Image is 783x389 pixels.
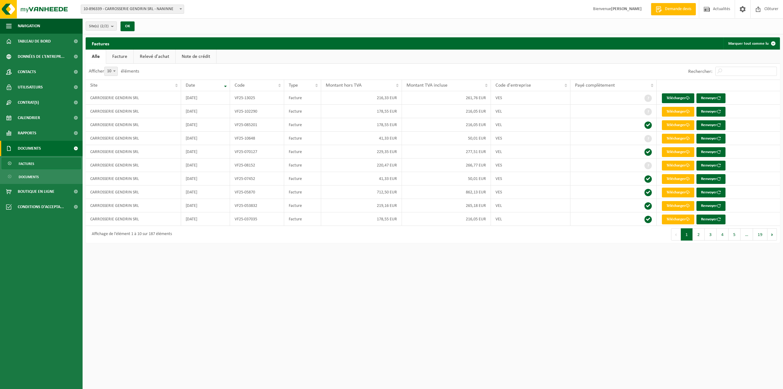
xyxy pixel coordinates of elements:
[86,172,181,185] td: CARROSSERIE GENDRIN SRL
[284,118,321,132] td: Facture
[662,201,694,211] a: Télécharger
[402,105,491,118] td: 216,05 EUR
[662,107,694,117] a: Télécharger
[104,67,118,76] span: 10
[181,145,230,159] td: [DATE]
[696,161,725,170] button: Renvoyer
[284,91,321,105] td: Facture
[100,24,109,28] count: (2/2)
[321,132,402,145] td: 41,33 EUR
[662,161,694,170] a: Télécharger
[321,199,402,212] td: 219,16 EUR
[767,228,777,241] button: Next
[86,132,181,145] td: CARROSSERIE GENDRIN SRL
[86,185,181,199] td: CARROSSERIE GENDRIN SRL
[705,228,717,241] button: 3
[491,91,570,105] td: VES
[402,118,491,132] td: 216,05 EUR
[86,212,181,226] td: CARROSSERIE GENDRIN SRL
[688,69,712,74] label: Rechercher:
[575,83,615,88] span: Payé complètement
[491,132,570,145] td: VES
[18,49,65,64] span: Données de l'entrepr...
[740,228,753,241] span: …
[81,5,184,14] span: 10-896339 - CARROSSERIE GENDRIN SRL - NANINNE
[696,134,725,144] button: Renvoyer
[662,174,694,184] a: Télécharger
[289,83,298,88] span: Type
[662,134,694,144] a: Télécharger
[491,105,570,118] td: VEL
[18,199,64,215] span: Conditions d'accepta...
[753,228,767,241] button: 19
[89,229,172,240] div: Affichage de l'élément 1 à 10 sur 187 éléments
[284,132,321,145] td: Facture
[693,228,705,241] button: 2
[696,201,725,211] button: Renvoyer
[696,93,725,103] button: Renvoyer
[321,145,402,159] td: 229,35 EUR
[321,212,402,226] td: 178,55 EUR
[86,37,115,49] h2: Factures
[321,91,402,105] td: 216,33 EUR
[181,91,230,105] td: [DATE]
[18,141,41,156] span: Documents
[696,107,725,117] button: Renvoyer
[106,50,133,64] a: Facture
[284,172,321,185] td: Facture
[86,159,181,172] td: CARROSSERIE GENDRIN SRL
[89,69,139,74] label: Afficher éléments
[186,83,195,88] span: Date
[696,174,725,184] button: Renvoyer
[121,21,135,31] button: OK
[230,118,284,132] td: VF25-085201
[181,159,230,172] td: [DATE]
[2,158,81,169] a: Factures
[491,118,570,132] td: VEL
[284,199,321,212] td: Facture
[321,159,402,172] td: 220,47 EUR
[662,93,694,103] a: Télécharger
[86,199,181,212] td: CARROSSERIE GENDRIN SRL
[662,188,694,197] a: Télécharger
[723,37,779,50] button: Marquer tout comme lu
[89,22,109,31] span: Site(s)
[3,376,102,389] iframe: chat widget
[491,185,570,199] td: VES
[230,91,284,105] td: VF25-13025
[230,212,284,226] td: VF25-037035
[181,185,230,199] td: [DATE]
[235,83,245,88] span: Code
[651,3,696,15] a: Demande devis
[671,228,681,241] button: Previous
[402,185,491,199] td: 862,13 EUR
[326,83,362,88] span: Montant hors TVA
[321,105,402,118] td: 178,55 EUR
[181,132,230,145] td: [DATE]
[18,34,51,49] span: Tableau de bord
[181,105,230,118] td: [DATE]
[284,145,321,159] td: Facture
[491,145,570,159] td: VEL
[284,185,321,199] td: Facture
[491,212,570,226] td: VEL
[230,145,284,159] td: VF25-070127
[86,145,181,159] td: CARROSSERIE GENDRIN SRL
[402,91,491,105] td: 261,76 EUR
[662,120,694,130] a: Télécharger
[696,188,725,197] button: Renvoyer
[696,120,725,130] button: Renvoyer
[86,91,181,105] td: CARROSSERIE GENDRIN SRL
[662,147,694,157] a: Télécharger
[681,228,693,241] button: 1
[18,64,36,80] span: Contacts
[134,50,175,64] a: Relevé d'achat
[181,212,230,226] td: [DATE]
[86,105,181,118] td: CARROSSERIE GENDRIN SRL
[230,185,284,199] td: VF25-05870
[181,118,230,132] td: [DATE]
[18,125,36,141] span: Rapports
[491,159,570,172] td: VES
[321,118,402,132] td: 178,55 EUR
[491,172,570,185] td: VES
